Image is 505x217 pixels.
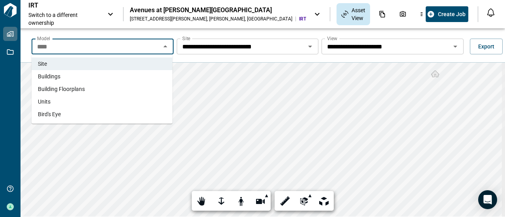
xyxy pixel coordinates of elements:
[374,7,391,21] div: Documents
[28,11,99,27] span: Switch to a different ownership
[38,98,50,106] span: Units
[470,39,503,54] button: Export
[130,6,306,14] div: Avenues at [PERSON_NAME][GEOGRAPHIC_DATA]
[478,43,494,50] span: Export
[299,16,306,22] span: IRT
[37,35,50,42] label: Model
[415,7,432,21] div: Issues & Info
[478,190,497,209] div: Open Intercom Messenger
[38,60,47,68] span: Site
[395,7,411,21] div: Photos
[327,35,337,42] label: View
[28,2,99,9] p: IRT
[38,72,60,80] span: Buildings
[426,6,468,22] button: Create Job
[38,85,85,93] span: Building Floorplans
[484,6,497,19] button: Open notification feed
[305,41,316,52] button: Open
[337,3,370,25] div: Asset View
[160,41,171,52] button: Close
[450,41,461,52] button: Open
[130,16,292,22] div: [STREET_ADDRESS][PERSON_NAME] , [PERSON_NAME] , [GEOGRAPHIC_DATA]
[182,35,190,42] label: Site
[38,110,61,118] span: Bird's Eye
[438,10,466,18] span: Create Job
[352,6,365,22] span: Asset View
